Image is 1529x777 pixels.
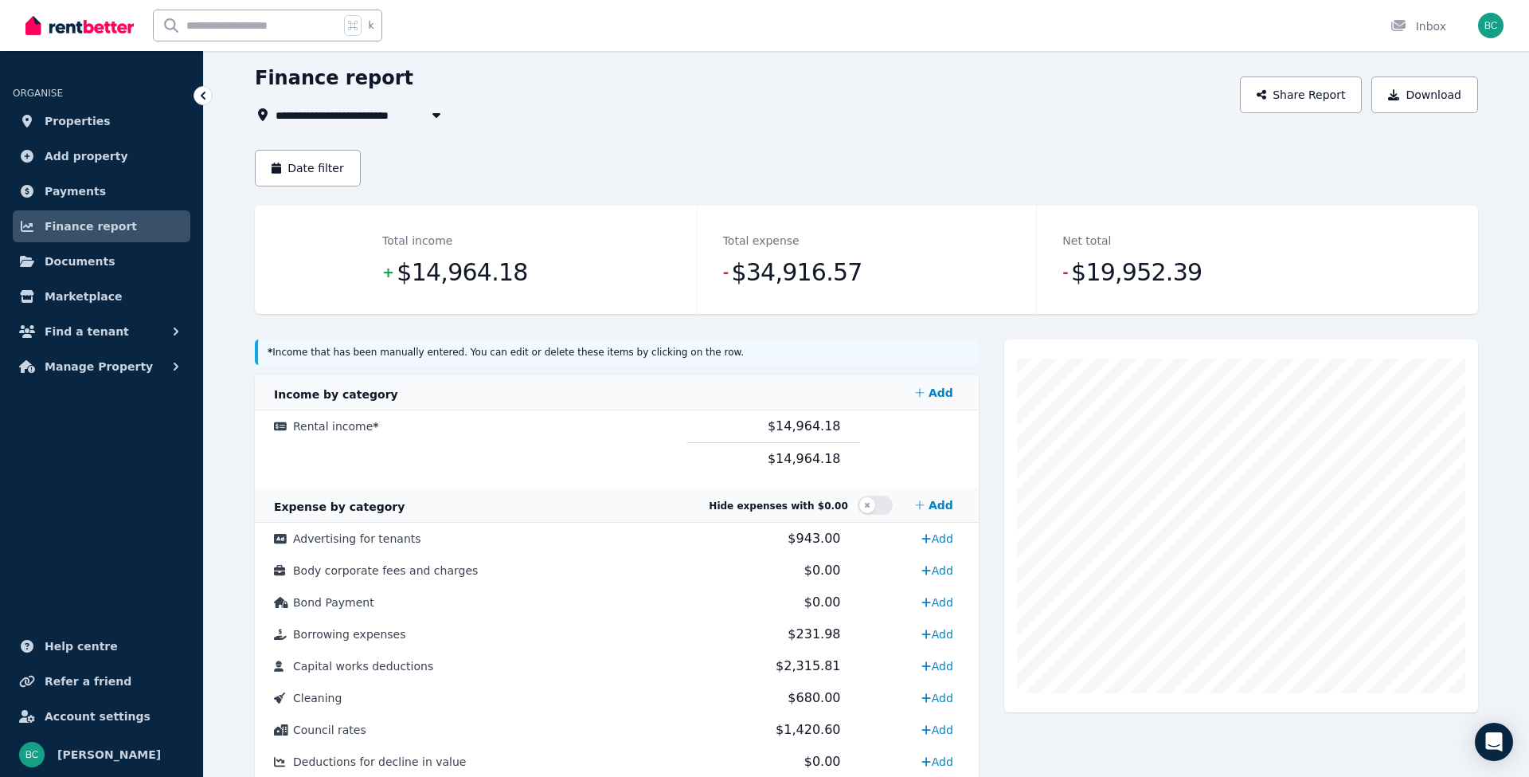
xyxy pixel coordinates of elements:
button: Date filter [255,150,361,186]
a: Payments [13,175,190,207]
span: $14,964.18 [768,418,841,434]
span: Add property [45,147,128,166]
img: Bennet Chettiar [1478,13,1504,38]
button: Manage Property [13,351,190,383]
a: Documents [13,245,190,277]
span: Properties [45,112,111,131]
span: $0.00 [804,754,841,769]
a: Add [915,653,959,679]
a: Finance report [13,210,190,242]
span: [PERSON_NAME] [57,745,161,764]
span: $19,952.39 [1071,257,1202,288]
a: Add [909,489,960,521]
span: Manage Property [45,357,153,376]
span: Council rates [293,724,366,736]
dt: Net total [1062,231,1111,250]
div: Inbox [1390,18,1446,34]
a: Account settings [13,700,190,732]
button: Download [1371,77,1478,113]
span: Finance report [45,217,137,236]
span: Hide expenses with $0.00 [709,500,847,512]
a: Add [915,526,959,551]
a: Help centre [13,630,190,662]
span: $1,420.60 [776,722,840,737]
span: Borrowing expenses [293,628,405,641]
h1: Finance report [255,65,413,91]
span: Advertising for tenants [293,532,421,545]
span: k [368,19,373,32]
span: Rental income [293,420,379,433]
span: Body corporate fees and charges [293,564,478,577]
span: Refer a friend [45,672,131,691]
span: + [382,261,393,284]
a: Add [909,377,960,409]
span: $34,916.57 [731,257,862,288]
span: Capital works deductions [293,660,433,673]
a: Add [915,590,959,615]
span: Bond Payment [293,596,374,609]
img: Bennet Chettiar [19,742,45,767]
span: Deductions for decline in value [293,755,466,768]
img: RentBetter [25,14,134,37]
a: Add [915,685,959,711]
span: Marketplace [45,287,122,306]
a: Add property [13,140,190,172]
a: Properties [13,105,190,137]
a: Add [915,622,959,647]
span: - [723,261,729,284]
button: Find a tenant [13,316,190,347]
span: Expense by category [274,500,405,513]
button: Share Report [1240,77,1363,113]
div: Open Intercom Messenger [1475,723,1513,761]
span: $14,964.18 [397,257,527,288]
a: Add [915,717,959,743]
span: $0.00 [804,563,841,578]
span: Documents [45,252,115,271]
dt: Total income [382,231,452,250]
span: Payments [45,182,106,201]
a: Add [915,749,959,775]
span: $943.00 [788,531,840,546]
span: $2,315.81 [776,658,840,673]
span: $680.00 [788,690,840,705]
a: Add [915,558,959,583]
span: $231.98 [788,626,840,642]
span: $0.00 [804,595,841,610]
span: Cleaning [293,692,342,704]
span: Income by category [274,388,398,401]
span: ORGANISE [13,88,63,99]
span: $14,964.18 [768,451,841,466]
a: Refer a friend [13,665,190,697]
span: Help centre [45,637,118,656]
span: Account settings [45,707,151,726]
span: - [1062,261,1068,284]
span: Find a tenant [45,322,129,341]
a: Marketplace [13,281,190,312]
small: Income that has been manually entered. You can edit or delete these items by clicking on the row. [268,347,744,358]
dt: Total expense [723,231,800,250]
